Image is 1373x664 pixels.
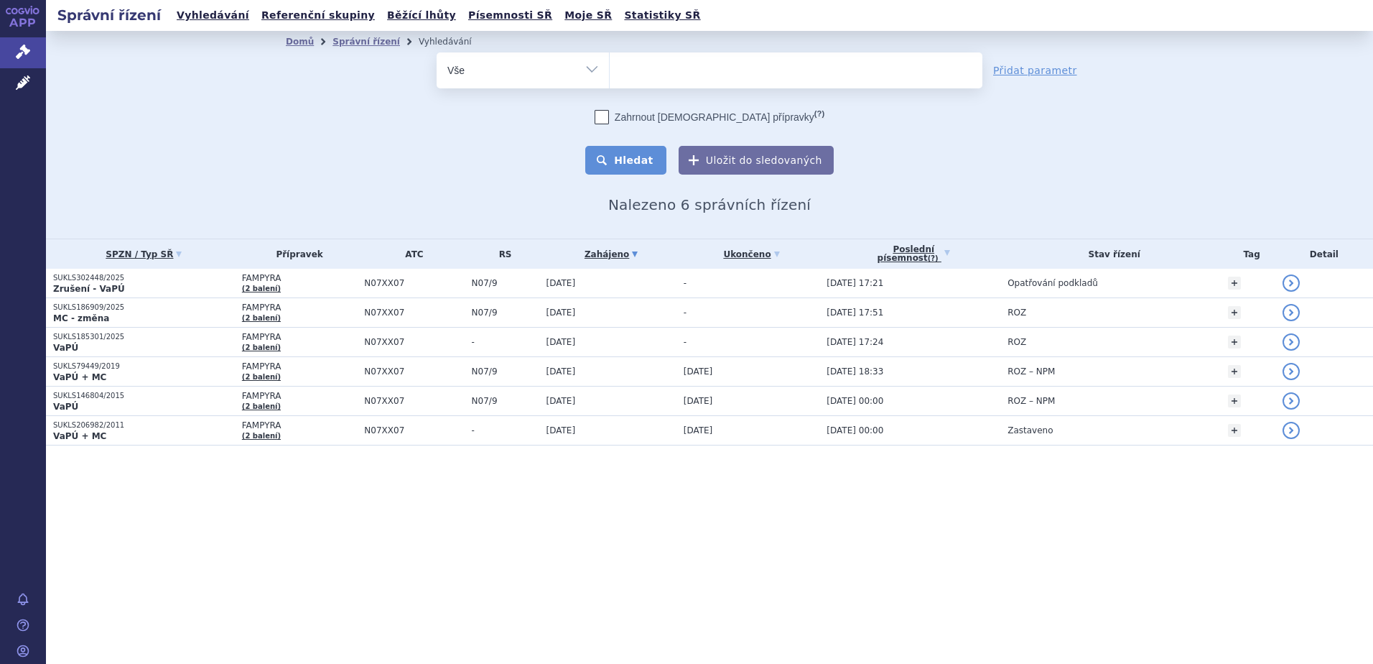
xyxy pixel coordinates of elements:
[53,391,235,401] p: SUKLS146804/2015
[242,303,358,313] span: FAMPYRA
[53,372,106,382] strong: VaPÚ + MC
[357,239,464,269] th: ATC
[684,396,713,406] span: [DATE]
[1283,392,1300,410] a: detail
[585,146,666,175] button: Hledat
[546,425,576,435] span: [DATE]
[1283,333,1300,351] a: detail
[1228,277,1241,290] a: +
[242,273,358,283] span: FAMPYRA
[242,402,281,410] a: (2 balení)
[1228,365,1241,378] a: +
[364,278,464,288] span: N07XX07
[1283,422,1300,439] a: detail
[684,366,713,377] span: [DATE]
[472,308,539,318] span: N07/9
[1221,239,1275,269] th: Tag
[364,396,464,406] span: N07XX07
[242,314,281,322] a: (2 balení)
[53,284,125,294] strong: Zrušení - VaPÚ
[1007,278,1098,288] span: Opatřování podkladů
[53,313,109,323] strong: MC - změna
[332,37,400,47] a: Správní řízení
[472,396,539,406] span: N07/9
[827,308,883,318] span: [DATE] 17:51
[595,110,824,124] label: Zahrnout [DEMOGRAPHIC_DATA] přípravky
[1283,304,1300,321] a: detail
[560,6,616,25] a: Moje SŘ
[242,420,358,430] span: FAMPYRA
[53,402,78,412] strong: VaPÚ
[1007,425,1053,435] span: Zastaveno
[53,420,235,430] p: SUKLS206982/2011
[172,6,253,25] a: Vyhledávání
[242,373,281,381] a: (2 balení)
[53,273,235,283] p: SUKLS302448/2025
[53,303,235,313] p: SUKLS186909/2025
[46,5,172,25] h2: Správní řízení
[827,425,883,435] span: [DATE] 00:00
[472,337,539,347] span: -
[1007,337,1026,347] span: ROZ
[546,244,676,264] a: Zahájeno
[242,391,358,401] span: FAMPYRA
[546,308,576,318] span: [DATE]
[53,361,235,372] p: SUKLS79449/2019
[364,425,464,435] span: N07XX07
[1228,424,1241,437] a: +
[1283,275,1300,292] a: detail
[419,31,490,52] li: Vyhledávání
[993,63,1077,78] a: Přidat parametr
[364,337,464,347] span: N07XX07
[53,431,106,441] strong: VaPÚ + MC
[235,239,358,269] th: Přípravek
[242,432,281,440] a: (2 balení)
[242,285,281,292] a: (2 balení)
[1228,306,1241,319] a: +
[928,254,939,263] abbr: (?)
[1000,239,1221,269] th: Stav řízení
[827,337,883,347] span: [DATE] 17:24
[546,396,576,406] span: [DATE]
[53,343,78,353] strong: VaPÚ
[684,337,686,347] span: -
[827,366,883,377] span: [DATE] 18:33
[814,109,824,119] abbr: (?)
[620,6,704,25] a: Statistiky SŘ
[472,366,539,377] span: N07/9
[383,6,460,25] a: Běžící lhůty
[472,425,539,435] span: -
[546,337,576,347] span: [DATE]
[1007,308,1026,318] span: ROZ
[546,278,576,288] span: [DATE]
[364,308,464,318] span: N07XX07
[464,6,557,25] a: Písemnosti SŘ
[1275,239,1373,269] th: Detail
[53,244,235,264] a: SPZN / Typ SŘ
[679,146,834,175] button: Uložit do sledovaných
[1228,336,1241,349] a: +
[53,332,235,342] p: SUKLS185301/2025
[257,6,379,25] a: Referenční skupiny
[472,278,539,288] span: N07/9
[827,396,883,406] span: [DATE] 00:00
[1283,363,1300,380] a: detail
[286,37,314,47] a: Domů
[546,366,576,377] span: [DATE]
[364,366,464,377] span: N07XX07
[1007,366,1055,377] span: ROZ – NPM
[684,244,820,264] a: Ukončeno
[827,239,1000,269] a: Poslednípísemnost(?)
[242,343,281,351] a: (2 balení)
[684,425,713,435] span: [DATE]
[684,278,686,288] span: -
[242,361,358,372] span: FAMPYRA
[608,196,811,213] span: Nalezeno 6 správních řízení
[827,278,883,288] span: [DATE] 17:21
[465,239,539,269] th: RS
[1007,396,1055,406] span: ROZ – NPM
[1228,395,1241,407] a: +
[684,308,686,318] span: -
[242,332,358,342] span: FAMPYRA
